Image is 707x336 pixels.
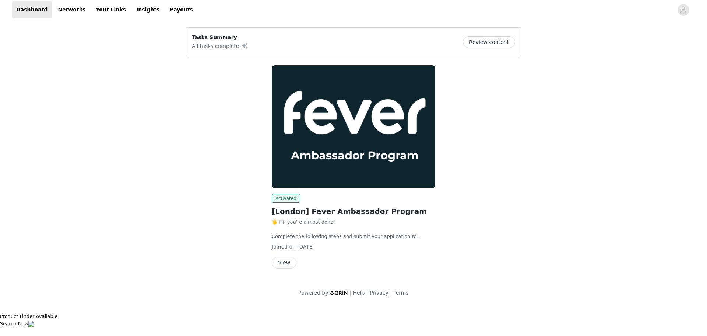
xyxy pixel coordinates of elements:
[390,290,392,296] span: |
[192,41,249,50] p: All tasks complete!
[330,290,348,295] img: logo
[297,244,314,250] span: [DATE]
[12,1,52,18] a: Dashboard
[353,290,365,296] a: Help
[272,233,435,240] p: Complete the following steps and submit your application to become a Fever Ambassador (3 minutes)...
[91,1,130,18] a: Your Links
[272,65,435,188] img: Fever Ambassadors
[298,290,328,296] span: Powered by
[463,36,515,48] button: Review content
[272,218,435,226] p: 🖐️ Hi, you're almost done!
[272,260,296,266] a: View
[53,1,90,18] a: Networks
[680,4,687,16] div: avatar
[370,290,388,296] a: Privacy
[366,290,368,296] span: |
[272,194,300,203] span: Activated
[393,290,408,296] a: Terms
[165,1,197,18] a: Payouts
[28,321,34,327] img: awin-product-finder-preview-body-arrow-right-black.png
[350,290,352,296] span: |
[272,257,296,269] button: View
[132,1,164,18] a: Insights
[272,244,296,250] span: Joined on
[272,206,435,217] h2: [London] Fever Ambassador Program
[192,34,249,41] p: Tasks Summary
